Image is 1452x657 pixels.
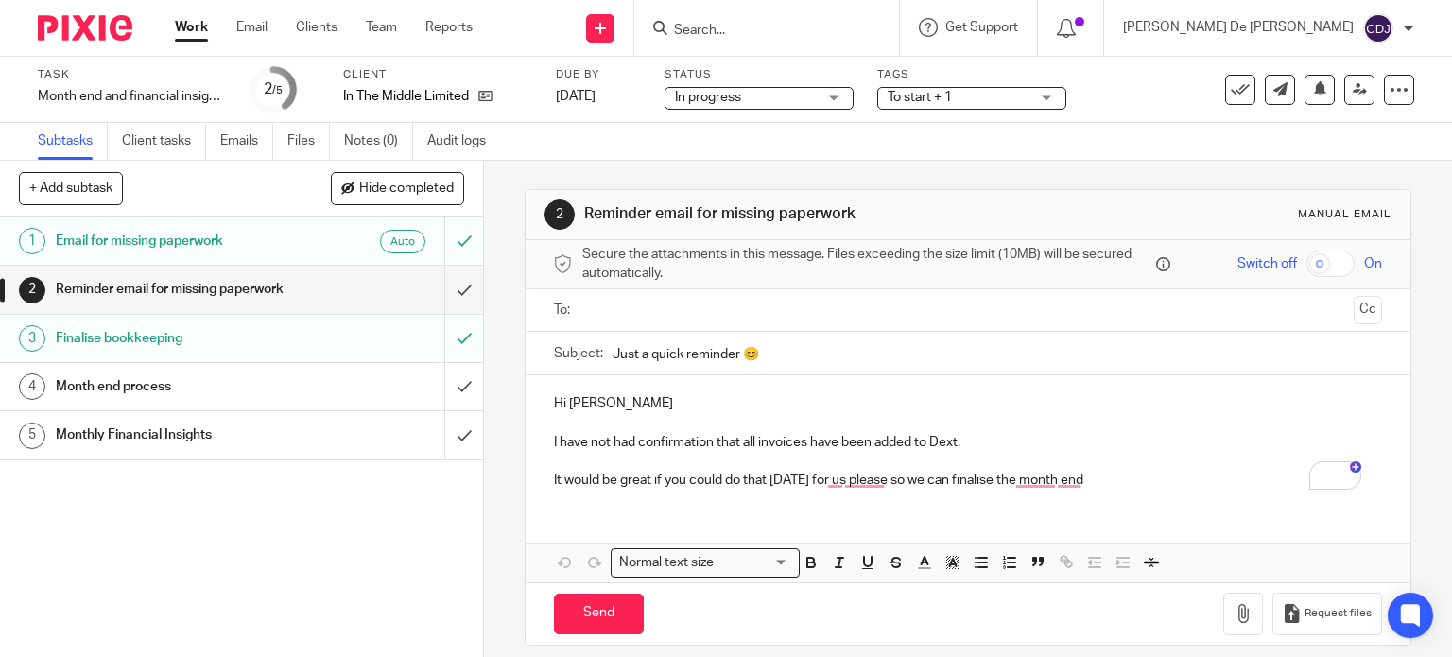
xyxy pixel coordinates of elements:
[296,18,337,37] a: Clients
[877,67,1066,82] label: Tags
[554,301,575,320] label: To:
[1305,606,1372,621] span: Request files
[720,553,788,573] input: Search for option
[56,324,302,353] h1: Finalise bookkeeping
[19,277,45,303] div: 2
[264,78,283,100] div: 2
[1363,13,1393,43] img: svg%3E
[584,204,1008,224] h1: Reminder email for missing paperwork
[38,123,108,160] a: Subtasks
[611,548,800,578] div: Search for option
[945,21,1018,34] span: Get Support
[344,123,413,160] a: Notes (0)
[19,423,45,449] div: 5
[56,372,302,401] h1: Month end process
[359,182,454,197] span: Hide completed
[343,87,469,106] p: In The Middle Limited
[343,67,532,82] label: Client
[1364,254,1382,273] span: On
[1237,254,1297,273] span: Switch off
[122,123,206,160] a: Client tasks
[544,199,575,230] div: 2
[888,91,952,104] span: To start + 1
[554,433,1383,452] p: I have not had confirmation that all invoices have been added to Dext.
[1298,207,1391,222] div: Manual email
[220,123,273,160] a: Emails
[38,15,132,41] img: Pixie
[38,67,227,82] label: Task
[556,90,596,103] span: [DATE]
[554,344,603,363] label: Subject:
[665,67,854,82] label: Status
[56,421,302,449] h1: Monthly Financial Insights
[56,227,302,255] h1: Email for missing paperwork
[19,228,45,254] div: 1
[19,373,45,400] div: 4
[19,172,123,204] button: + Add subtask
[672,23,842,40] input: Search
[1272,593,1382,635] button: Request files
[425,18,473,37] a: Reports
[1354,296,1382,324] button: Cc
[236,18,268,37] a: Email
[554,471,1383,490] p: It would be great if you could do that [DATE] for us please so we can finalise the month end
[1123,18,1354,37] p: [PERSON_NAME] De [PERSON_NAME]
[380,230,425,253] div: Auto
[175,18,208,37] a: Work
[554,394,1383,413] p: Hi [PERSON_NAME]
[556,67,641,82] label: Due by
[38,87,227,106] div: Month end and financial insights
[526,375,1411,504] div: To enrich screen reader interactions, please activate Accessibility in Grammarly extension settings
[331,172,464,204] button: Hide completed
[287,123,330,160] a: Files
[675,91,741,104] span: In progress
[615,553,718,573] span: Normal text size
[582,245,1152,284] span: Secure the attachments in this message. Files exceeding the size limit (10MB) will be secured aut...
[19,325,45,352] div: 3
[272,85,283,95] small: /5
[554,594,644,634] input: Send
[56,275,302,303] h1: Reminder email for missing paperwork
[427,123,500,160] a: Audit logs
[366,18,397,37] a: Team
